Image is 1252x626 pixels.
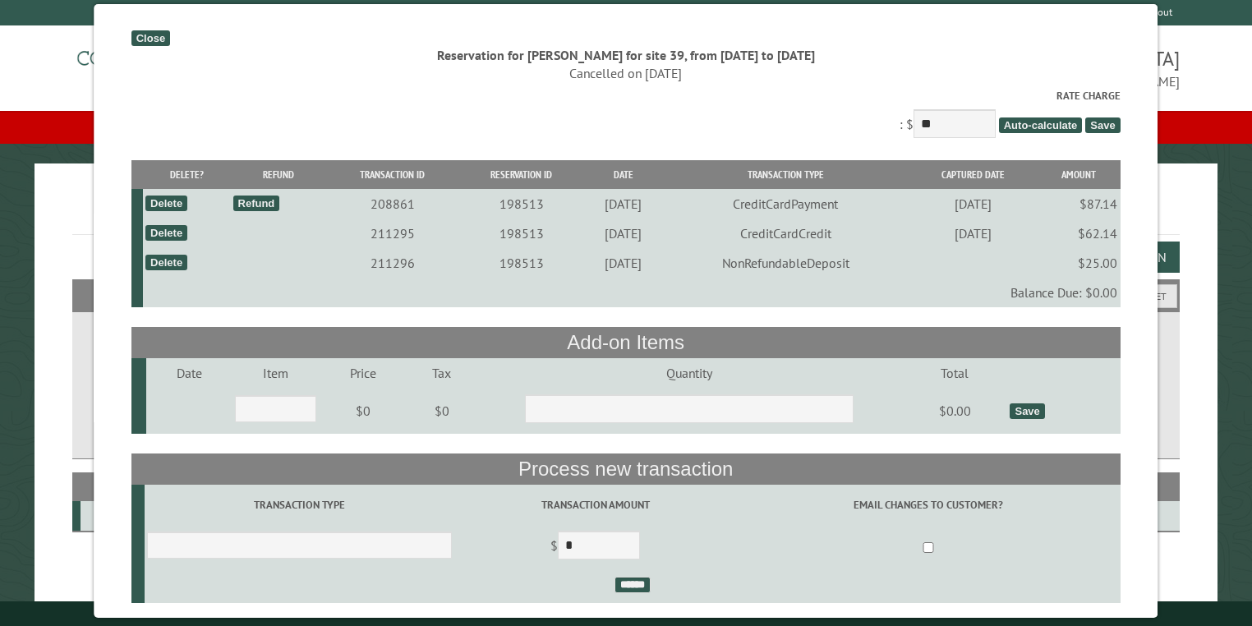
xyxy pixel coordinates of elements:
label: Transaction Amount [458,497,734,513]
td: 211295 [327,219,459,248]
td: CreditCardCredit [663,219,909,248]
div: Delete [145,225,187,241]
span: Save [1086,117,1121,133]
td: Quantity [476,358,902,388]
th: Reservation ID [458,160,584,189]
span: Auto-calculate [999,117,1083,133]
div: Cancelled on [DATE] [131,64,1121,82]
td: 198513 [458,189,584,219]
td: 211296 [327,248,459,278]
td: NonRefundableDeposit [663,248,909,278]
th: Refund [231,160,327,189]
td: [DATE] [909,189,1038,219]
th: Date [585,160,663,189]
td: Total [903,358,1008,388]
div: Reservation for [PERSON_NAME] for site 39, from [DATE] to [DATE] [131,46,1121,64]
td: $87.14 [1038,189,1121,219]
td: [DATE] [585,219,663,248]
td: CreditCardPayment [663,189,909,219]
label: Rate Charge [131,88,1121,104]
div: : $ [131,88,1121,141]
div: 39 [87,508,149,524]
label: Transaction Type [147,497,452,513]
td: Price [320,358,408,388]
div: Close [131,30,170,46]
h1: Reservations [72,190,1181,235]
th: Transaction Type [663,160,909,189]
th: Process new transaction [131,453,1121,485]
td: 198513 [458,219,584,248]
td: Tax [408,358,476,388]
td: [DATE] [585,189,663,219]
td: $0.00 [903,388,1008,434]
td: $0 [408,388,476,434]
td: 198513 [458,248,584,278]
label: Email changes to customer? [739,497,1118,513]
td: 208861 [327,189,459,219]
small: © Campground Commander LLC. All rights reserved. [533,608,719,619]
th: Transaction ID [327,160,459,189]
td: Balance Due: $0.00 [143,278,1121,307]
td: Item [232,358,319,388]
th: Delete? [143,160,230,189]
td: [DATE] [585,248,663,278]
div: Delete [145,196,187,211]
td: $62.14 [1038,219,1121,248]
th: Add-on Items [131,327,1121,358]
div: Save [1010,403,1045,419]
td: $0 [320,388,408,434]
div: Delete [145,255,187,270]
th: Site [81,472,151,501]
h2: Filters [72,279,1181,311]
td: $25.00 [1038,248,1121,278]
td: [DATE] [909,219,1038,248]
td: Date [146,358,232,388]
th: Captured Date [909,160,1038,189]
div: Refund [233,196,280,211]
img: Campground Commander [72,32,278,96]
th: Amount [1038,160,1121,189]
td: $ [455,524,737,570]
